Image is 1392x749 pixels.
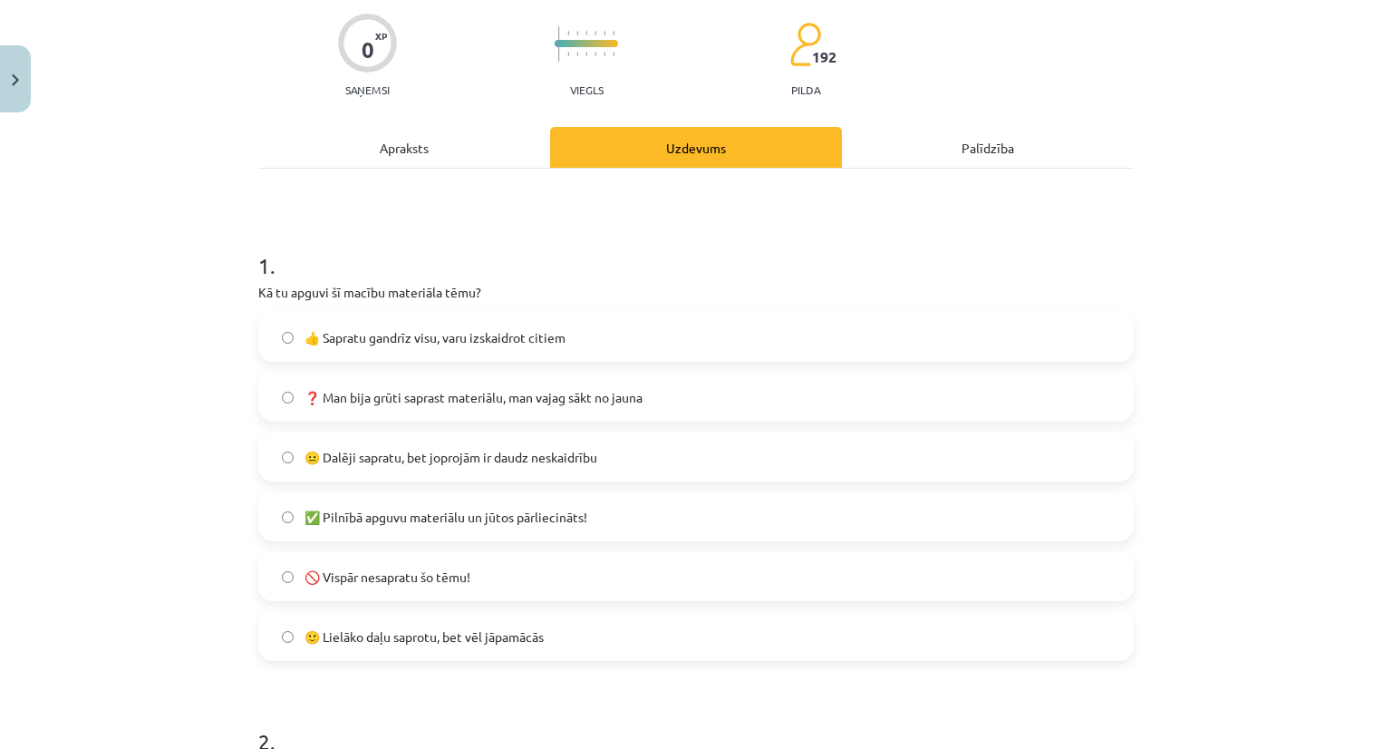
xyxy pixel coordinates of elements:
[585,52,587,56] img: icon-short-line-57e1e144782c952c97e751825c79c345078a6d821885a25fce030b3d8c18986b.svg
[304,328,565,347] span: 👍 Sapratu gandrīz visu, varu izskaidrot citiem
[304,627,544,647] span: 🙂 Lielāko daļu saprotu, bet vēl jāpamācās
[842,127,1134,168] div: Palīdzība
[558,26,560,62] img: icon-long-line-d9ea69661e0d244f92f715978eff75569469978d946b2353a9bb055b3ed8787d.svg
[613,31,614,35] img: icon-short-line-57e1e144782c952c97e751825c79c345078a6d821885a25fce030b3d8c18986b.svg
[258,127,550,168] div: Apraksts
[567,31,569,35] img: icon-short-line-57e1e144782c952c97e751825c79c345078a6d821885a25fce030b3d8c18986b.svg
[304,388,643,407] span: ❓ Man bija grūti saprast materiālu, man vajag sākt no jauna
[304,568,470,587] span: 🚫 Vispār nesapratu šo tēmu!
[304,448,597,467] span: 😐 Dalēji sapratu, bet joprojām ir daudz neskaidrību
[594,31,596,35] img: icon-short-line-57e1e144782c952c97e751825c79c345078a6d821885a25fce030b3d8c18986b.svg
[12,74,19,86] img: icon-close-lesson-0947bae3869378f0d4975bcd49f059093ad1ed9edebbc8119c70593378902aed.svg
[282,392,294,404] input: ❓ Man bija grūti saprast materiālu, man vajag sākt no jauna
[258,283,1134,302] p: Kā tu apguvi šī macību materiāla tēmu?
[570,83,604,96] p: Viegls
[304,508,587,527] span: ✅ Pilnībā apguvu materiālu un jūtos pārliecināts!
[594,52,596,56] img: icon-short-line-57e1e144782c952c97e751825c79c345078a6d821885a25fce030b3d8c18986b.svg
[791,83,820,96] p: pilda
[362,37,374,63] div: 0
[282,571,294,583] input: 🚫 Vispār nesapratu šo tēmu!
[812,49,836,65] span: 192
[282,332,294,344] input: 👍 Sapratu gandrīz visu, varu izskaidrot citiem
[258,221,1134,277] h1: 1 .
[576,31,578,35] img: icon-short-line-57e1e144782c952c97e751825c79c345078a6d821885a25fce030b3d8c18986b.svg
[282,452,294,463] input: 😐 Dalēji sapratu, bet joprojām ir daudz neskaidrību
[375,31,387,41] span: XP
[613,52,614,56] img: icon-short-line-57e1e144782c952c97e751825c79c345078a6d821885a25fce030b3d8c18986b.svg
[789,22,821,67] img: students-c634bb4e5e11cddfef0936a35e636f08e4e9abd3cc4e673bd6f9a4125e45ecb1.svg
[567,52,569,56] img: icon-short-line-57e1e144782c952c97e751825c79c345078a6d821885a25fce030b3d8c18986b.svg
[282,631,294,643] input: 🙂 Lielāko daļu saprotu, bet vēl jāpamācās
[585,31,587,35] img: icon-short-line-57e1e144782c952c97e751825c79c345078a6d821885a25fce030b3d8c18986b.svg
[282,511,294,523] input: ✅ Pilnībā apguvu materiālu un jūtos pārliecināts!
[338,83,397,96] p: Saņemsi
[550,127,842,168] div: Uzdevums
[604,31,605,35] img: icon-short-line-57e1e144782c952c97e751825c79c345078a6d821885a25fce030b3d8c18986b.svg
[604,52,605,56] img: icon-short-line-57e1e144782c952c97e751825c79c345078a6d821885a25fce030b3d8c18986b.svg
[576,52,578,56] img: icon-short-line-57e1e144782c952c97e751825c79c345078a6d821885a25fce030b3d8c18986b.svg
